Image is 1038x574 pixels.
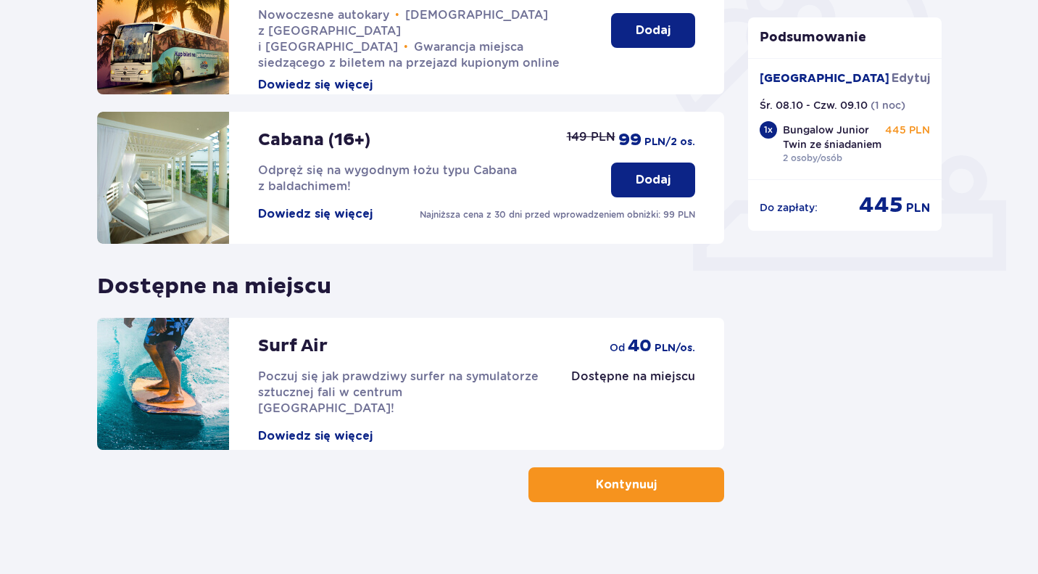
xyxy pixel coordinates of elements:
[783,123,883,152] p: Bungalow Junior Twin ze śniadaniem
[783,152,842,165] p: 2 osoby/osób
[885,123,930,137] p: 445 PLN
[258,163,517,193] span: Odpręż się na wygodnym łożu typu Cabana z baldachimem!
[871,98,905,112] p: ( 1 noc )
[655,341,695,356] span: PLN /os.
[618,129,642,151] span: 99
[258,369,539,415] span: Poczuj się jak prawdziwy surfer na symulatorze sztucznej fali w centrum [GEOGRAPHIC_DATA]!
[97,318,229,450] img: attraction
[611,163,695,197] button: Dodaj
[636,172,670,188] p: Dodaj
[611,13,695,48] button: Dodaj
[571,369,695,385] p: Dostępne na miejscu
[859,192,903,219] span: 445
[404,40,408,54] span: •
[258,8,548,54] span: [DEMOGRAPHIC_DATA] z [GEOGRAPHIC_DATA] i [GEOGRAPHIC_DATA]
[610,340,625,355] span: od
[97,261,331,300] p: Dostępne na miejscu
[528,467,724,502] button: Kontynuuj
[760,121,777,139] div: 1 x
[258,206,373,222] button: Dowiedz się więcej
[644,135,695,149] span: PLN /2 os.
[628,335,652,357] span: 40
[892,70,930,86] span: Edytuj
[636,22,670,38] p: Dodaj
[906,200,930,216] span: PLN
[420,208,695,221] p: Najniższa cena z 30 dni przed wprowadzeniem obniżki: 99 PLN
[258,8,389,22] span: Nowoczesne autokary
[258,129,370,151] p: Cabana (16+)
[97,112,229,244] img: attraction
[567,129,615,145] p: 149 PLN
[748,29,942,46] p: Podsumowanie
[760,70,889,86] p: [GEOGRAPHIC_DATA]
[596,477,657,493] p: Kontynuuj
[258,335,328,357] p: Surf Air
[258,77,373,93] button: Dowiedz się więcej
[258,428,373,444] button: Dowiedz się więcej
[760,200,818,215] p: Do zapłaty :
[395,8,399,22] span: •
[760,98,868,112] p: Śr. 08.10 - Czw. 09.10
